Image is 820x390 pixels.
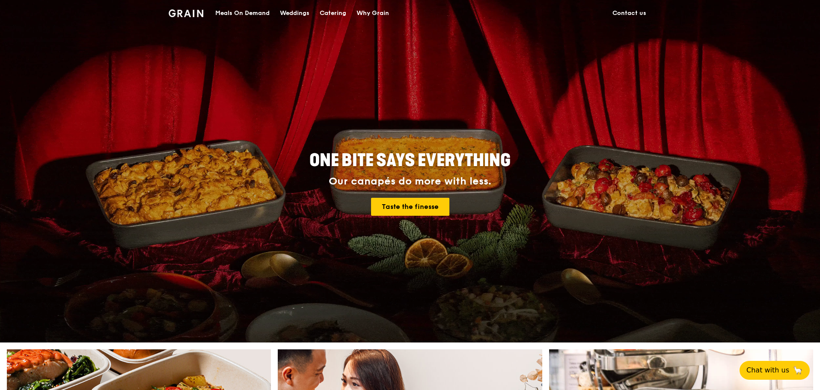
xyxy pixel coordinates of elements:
span: Chat with us [746,365,789,375]
div: Why Grain [357,0,389,26]
a: Why Grain [351,0,394,26]
a: Contact us [607,0,651,26]
span: 🦙 [793,365,803,375]
div: Weddings [280,0,309,26]
div: Catering [320,0,346,26]
a: Catering [315,0,351,26]
a: Weddings [275,0,315,26]
img: Grain [169,9,203,17]
div: Meals On Demand [215,0,270,26]
button: Chat with us🦙 [740,361,810,380]
a: Taste the finesse [371,198,449,216]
